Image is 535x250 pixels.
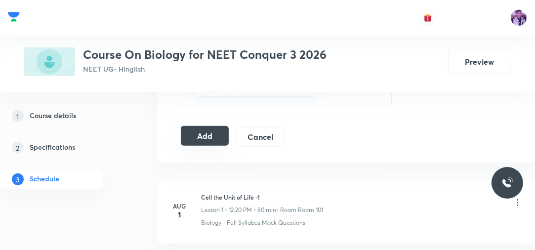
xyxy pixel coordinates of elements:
[448,50,511,74] button: Preview
[201,218,305,227] p: Biology - Full Syllabus Mock Questions
[83,64,327,74] p: NEET UG • Hinglish
[276,206,323,214] p: • Room Room 101
[30,110,76,122] h5: Course details
[8,9,20,27] a: Company Logo
[30,142,75,154] h5: Specifications
[181,126,229,146] button: Add
[501,177,513,189] img: ttu
[169,202,189,210] h6: Aug
[510,9,527,26] img: preeti Tripathi
[30,173,59,185] h5: Schedule
[201,206,276,214] p: Lesson 1 • 12:20 PM • 80 min
[24,47,75,76] img: 60FF9FE4-AE2A-4310-A1A9-5F6CAB9502C0_plus.png
[423,13,432,22] img: avatar
[8,9,20,24] img: Company Logo
[420,10,436,26] button: avatar
[83,47,327,62] h3: Course On Biology for NEET Conquer 3 2026
[169,210,189,218] h4: 1
[12,110,24,122] p: 1
[237,127,285,147] button: Cancel
[12,173,24,185] p: 3
[12,142,24,154] p: 2
[201,193,323,202] h6: Cell the Unit of Life -1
